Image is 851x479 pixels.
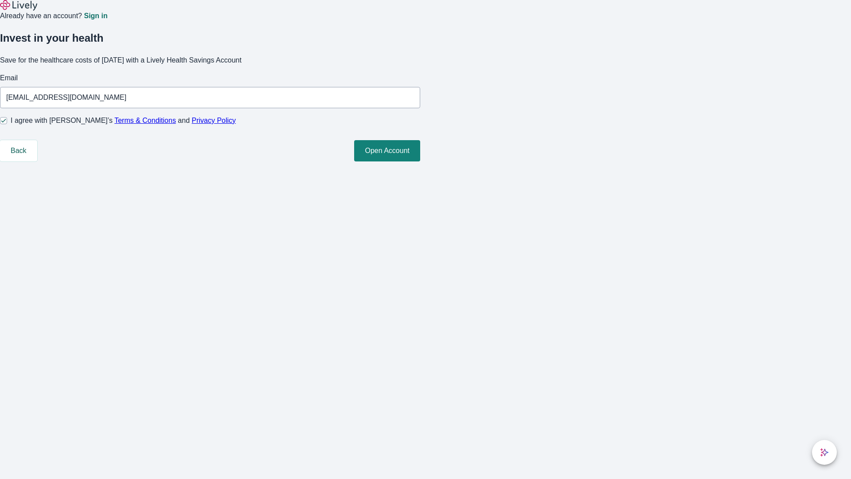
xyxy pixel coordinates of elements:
a: Terms & Conditions [114,117,176,124]
button: Open Account [354,140,420,161]
button: chat [812,440,837,465]
a: Privacy Policy [192,117,236,124]
span: I agree with [PERSON_NAME]’s and [11,115,236,126]
svg: Lively AI Assistant [820,448,829,457]
a: Sign in [84,12,107,20]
